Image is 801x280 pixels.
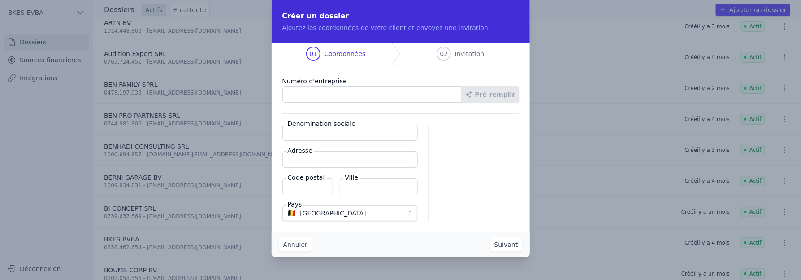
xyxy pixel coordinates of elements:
span: Invitation [455,49,484,58]
button: Annuler [279,237,312,252]
label: Dénomination sociale [286,119,358,128]
span: Coordonnées [324,49,365,58]
span: 🇧🇪 [288,211,297,216]
button: 🇧🇪 [GEOGRAPHIC_DATA] [282,205,417,221]
h2: Créer un dossier [282,11,519,22]
p: Ajoutez les coordonnées de votre client et envoyez une invitation. [282,23,519,32]
span: 01 [310,49,318,58]
label: Pays [286,200,304,209]
span: 02 [440,49,448,58]
label: Adresse [286,146,314,155]
label: Ville [343,173,360,182]
label: Numéro d'entreprise [282,76,519,86]
button: Suivant [490,237,523,252]
button: Pré-remplir [462,86,519,103]
nav: Progress [272,43,530,65]
label: Code postal [286,173,327,182]
span: [GEOGRAPHIC_DATA] [300,208,366,219]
